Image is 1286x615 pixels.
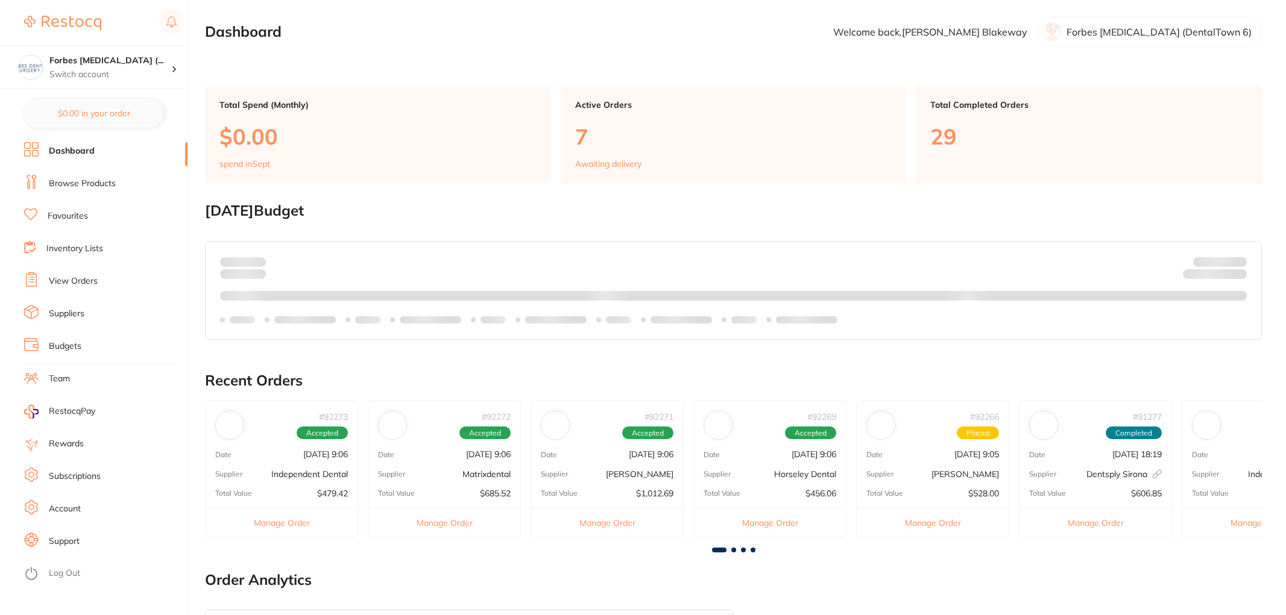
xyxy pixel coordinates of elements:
p: # 92271 [645,412,673,422]
p: Independent Dental [271,469,348,479]
p: Supplier [541,470,568,478]
span: Accepted [785,426,836,440]
p: [DATE] 9:05 [954,449,999,459]
p: $606.85 [1131,489,1162,498]
span: Accepted [297,426,348,440]
p: Dentsply Sirona [1086,469,1162,479]
p: Horseley Dental [774,469,836,479]
p: Total Value [378,489,415,498]
button: Manage Order [531,508,683,537]
p: Date [704,451,720,459]
p: Labels [606,315,631,325]
img: Independent Dental [218,414,241,437]
p: Total Value [215,489,252,498]
button: $0.00 in your order [24,99,163,128]
p: Total Value [704,489,740,498]
p: month [220,267,266,281]
p: spend in Sept [219,159,270,169]
p: 29 [930,124,1247,149]
a: Rewards [49,438,84,450]
a: Budgets [49,340,81,352]
h2: Dashboard [205,23,282,40]
p: Awaiting delivery [575,159,641,169]
p: Total Value [1029,489,1066,498]
p: $479.42 [317,489,348,498]
h2: Recent Orders [205,372,1262,389]
p: Labels extended [651,315,712,325]
p: # 92272 [482,412,511,422]
p: Welcome back, [PERSON_NAME] Blakeway [833,27,1027,37]
strong: $0.00 [245,256,266,267]
a: Active Orders7Awaiting delivery [561,86,907,183]
p: $456.06 [805,489,836,498]
p: Supplier [1192,470,1219,478]
a: Inventory Lists [46,243,103,255]
p: $1,012.69 [636,489,673,498]
p: Labels [731,315,757,325]
span: RestocqPay [49,405,95,417]
p: Matrixdental [462,469,511,479]
button: Manage Order [694,508,846,537]
p: [DATE] 9:06 [629,449,673,459]
a: View Orders [49,275,98,287]
p: [PERSON_NAME] [931,469,999,479]
a: Account [49,503,81,515]
p: Total Value [866,489,903,498]
p: $528.00 [968,489,999,498]
p: Total Spend (Monthly) [219,100,537,110]
span: Accepted [459,426,511,440]
p: Labels [230,315,255,325]
p: Date [1029,451,1045,459]
p: Labels extended [776,315,837,325]
p: Labels extended [274,315,336,325]
img: Matrixdental [381,414,404,437]
a: Team [49,373,70,385]
p: Date [1192,451,1208,459]
button: Manage Order [857,508,1009,537]
a: Log Out [49,567,80,579]
p: Date [541,451,557,459]
img: Henry Schein Halas [544,414,567,437]
p: Labels extended [525,315,587,325]
button: Manage Order [1020,508,1171,537]
p: Remaining: [1183,267,1247,281]
p: Labels extended [400,315,461,325]
img: Adam Dental [869,414,892,437]
img: Restocq Logo [24,16,101,30]
img: Dentsply Sirona [1032,414,1055,437]
img: Horseley Dental [707,414,730,437]
a: RestocqPay [24,405,95,419]
img: Independent Dental [1195,414,1218,437]
p: $0.00 [219,124,537,149]
button: Manage Order [206,508,358,537]
a: Browse Products [49,178,116,190]
p: Active Orders [575,100,892,110]
p: Supplier [215,470,242,478]
a: Subscriptions [49,470,101,482]
p: Labels [355,315,380,325]
p: Date [378,451,394,459]
p: 7 [575,124,892,149]
p: Total Value [1192,489,1229,498]
img: RestocqPay [24,405,39,419]
a: Support [49,535,80,548]
button: Log Out [24,564,184,584]
a: Total Spend (Monthly)$0.00spend inSept [205,86,551,183]
a: Suppliers [49,308,84,320]
strong: $NaN [1223,256,1247,267]
p: Date [866,451,883,459]
button: Manage Order [368,508,520,537]
p: [DATE] 9:06 [303,449,348,459]
img: Forbes Dental Surgery (DentalTown 6) [19,55,43,80]
a: Dashboard [49,145,95,157]
p: Supplier [378,470,405,478]
p: Total Completed Orders [930,100,1247,110]
a: Total Completed Orders29 [916,86,1262,183]
strong: $0.00 [1226,271,1247,282]
p: [DATE] 9:06 [466,449,511,459]
p: # 92269 [807,412,836,422]
h4: Forbes Dental Surgery (DentalTown 6) [49,55,171,67]
p: Forbes [MEDICAL_DATA] (DentalTown 6) [1067,27,1252,37]
h2: [DATE] Budget [205,202,1262,219]
p: [DATE] 9:06 [792,449,836,459]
